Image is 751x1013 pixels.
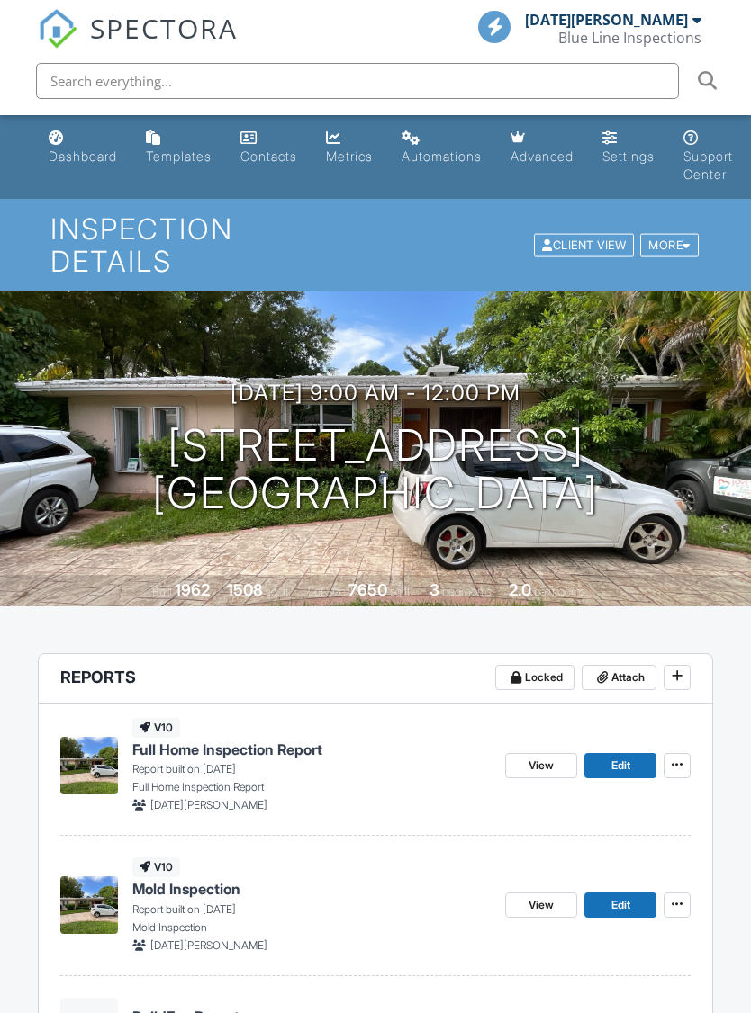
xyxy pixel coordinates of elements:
span: SPECTORA [90,9,238,47]
a: Support Center [676,122,740,192]
h1: [STREET_ADDRESS] [GEOGRAPHIC_DATA] [152,422,599,517]
div: More [640,233,699,257]
div: Dashboard [49,148,117,164]
span: Lot Size [308,585,346,598]
span: sq.ft. [390,585,412,598]
div: 7650 [348,580,387,599]
div: Support Center [683,148,733,182]
span: bathrooms [534,585,585,598]
span: bedrooms [442,585,492,598]
a: Advanced [503,122,581,174]
img: The Best Home Inspection Software - Spectora [38,9,77,49]
a: Templates [139,122,219,174]
input: Search everything... [36,63,679,99]
div: Blue Line Inspections [558,29,701,47]
div: Settings [602,148,655,164]
a: Dashboard [41,122,124,174]
a: Metrics [319,122,380,174]
h1: Inspection Details [50,213,701,276]
div: 1508 [227,580,263,599]
div: Automations [402,148,482,164]
div: Advanced [511,148,574,164]
a: SPECTORA [38,24,238,62]
h3: [DATE] 9:00 am - 12:00 pm [231,381,520,405]
div: 2.0 [509,580,531,599]
div: 3 [430,580,439,599]
span: Built [152,585,172,598]
a: Automations (Basic) [394,122,489,174]
div: Metrics [326,148,373,164]
div: Contacts [240,148,297,164]
div: Templates [146,148,212,164]
span: sq. ft. [266,585,291,598]
a: Contacts [233,122,304,174]
div: [DATE][PERSON_NAME] [525,11,688,29]
a: Settings [595,122,662,174]
div: 1962 [175,580,210,599]
div: Client View [534,233,634,257]
a: Client View [532,238,638,251]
